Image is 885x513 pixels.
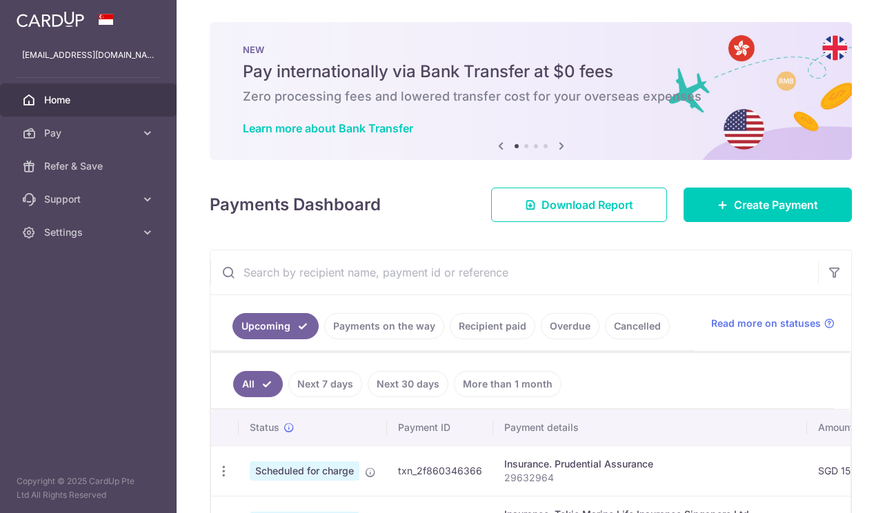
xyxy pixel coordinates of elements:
[44,225,135,239] span: Settings
[233,371,283,397] a: All
[711,316,821,330] span: Read more on statuses
[243,88,819,105] h6: Zero processing fees and lowered transfer cost for your overseas expenses
[491,188,667,222] a: Download Report
[711,316,835,330] a: Read more on statuses
[454,371,561,397] a: More than 1 month
[288,371,362,397] a: Next 7 days
[605,313,670,339] a: Cancelled
[504,471,796,485] p: 29632964
[44,159,135,173] span: Refer & Save
[387,410,493,445] th: Payment ID
[250,421,279,434] span: Status
[44,93,135,107] span: Home
[210,192,381,217] h4: Payments Dashboard
[450,313,535,339] a: Recipient paid
[368,371,448,397] a: Next 30 days
[324,313,444,339] a: Payments on the way
[243,121,413,135] a: Learn more about Bank Transfer
[684,188,852,222] a: Create Payment
[250,461,359,481] span: Scheduled for charge
[387,445,493,496] td: txn_2f860346366
[504,457,796,471] div: Insurance. Prudential Assurance
[243,61,819,83] h5: Pay internationally via Bank Transfer at $0 fees
[232,313,319,339] a: Upcoming
[818,421,853,434] span: Amount
[22,48,155,62] p: [EMAIL_ADDRESS][DOMAIN_NAME]
[493,410,807,445] th: Payment details
[44,126,135,140] span: Pay
[541,313,599,339] a: Overdue
[734,197,818,213] span: Create Payment
[210,250,818,294] input: Search by recipient name, payment id or reference
[243,44,819,55] p: NEW
[17,11,84,28] img: CardUp
[541,197,633,213] span: Download Report
[210,22,852,160] img: Bank transfer banner
[44,192,135,206] span: Support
